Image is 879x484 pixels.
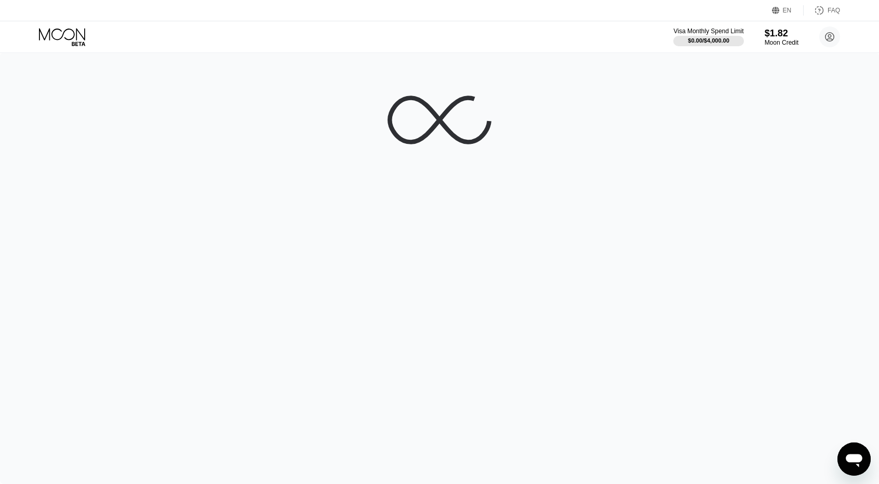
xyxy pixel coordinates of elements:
[837,442,871,476] iframe: メッセージングウィンドウを開くボタン
[765,28,798,46] div: $1.82Moon Credit
[765,39,798,46] div: Moon Credit
[673,28,743,35] div: Visa Monthly Spend Limit
[772,5,804,16] div: EN
[765,28,798,39] div: $1.82
[688,37,729,44] div: $0.00 / $4,000.00
[783,7,792,14] div: EN
[804,5,840,16] div: FAQ
[673,28,743,46] div: Visa Monthly Spend Limit$0.00/$4,000.00
[828,7,840,14] div: FAQ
